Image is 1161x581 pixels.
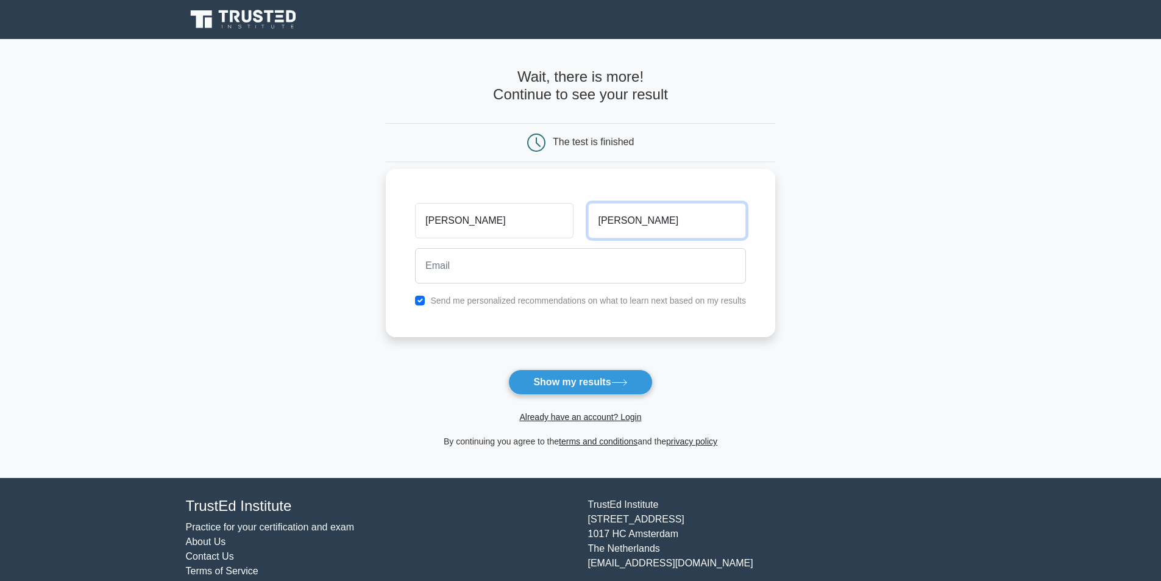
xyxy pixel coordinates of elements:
[559,437,637,446] a: terms and conditions
[378,434,783,449] div: By continuing you agree to the and the
[186,566,258,576] a: Terms of Service
[415,248,746,283] input: Email
[186,497,573,515] h4: TrustEd Institute
[186,536,226,547] a: About Us
[386,68,775,104] h4: Wait, there is more! Continue to see your result
[553,137,634,147] div: The test is finished
[666,437,717,446] a: privacy policy
[519,412,641,422] a: Already have an account? Login
[415,203,573,238] input: First name
[588,203,746,238] input: Last name
[430,296,746,305] label: Send me personalized recommendations on what to learn next based on my results
[186,551,234,561] a: Contact Us
[508,369,652,395] button: Show my results
[186,522,355,532] a: Practice for your certification and exam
